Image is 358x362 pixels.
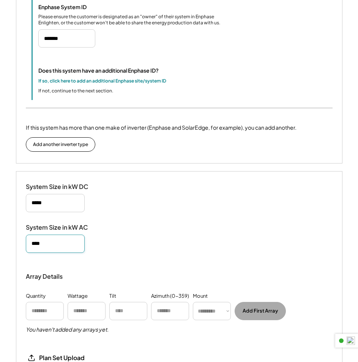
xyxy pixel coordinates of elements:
div: Azimuth (0-359) [151,292,189,300]
div: Please ensure the customer is designated as an "owner" of their system in Enphase Enlighten, or t... [38,14,228,27]
h5: You haven't added any arrays yet. [26,326,109,333]
button: Add another inverter type [26,137,95,152]
div: System Size in kW DC [26,183,102,191]
div: Tilt [109,292,116,300]
div: Plan Set Upload [39,354,115,362]
div: Quantity [26,292,46,300]
div: Does this system have an additional Enphase ID? [38,67,159,75]
div: Mount [193,292,208,300]
div: System Size in kW AC [26,224,102,232]
div: Enphase System ID [38,3,114,10]
div: If so, click here to add an additional Enphase site/system ID [38,78,166,84]
div: Wattage [68,292,88,300]
button: Add First Array [235,302,286,320]
div: Array Details [26,272,64,281]
div: If not, continue to the next section. [38,87,113,94]
div: If this system has more than one make of inverter (Enphase and SolarEdge, for example), you can a... [26,124,296,132]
